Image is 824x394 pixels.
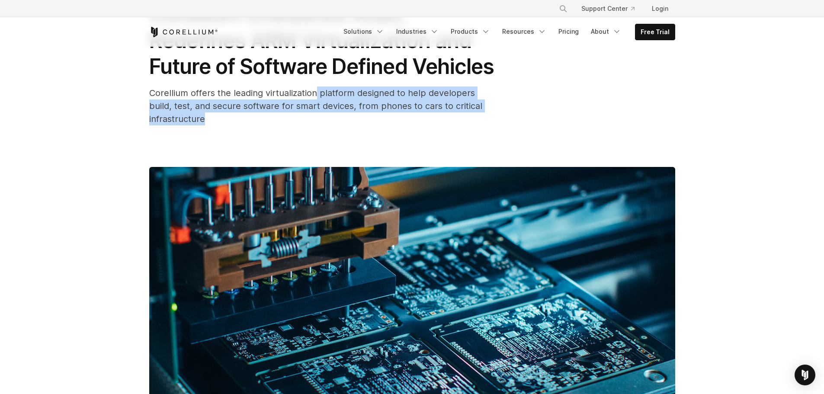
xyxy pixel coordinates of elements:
a: Free Trial [635,24,675,40]
span: Corellium offers the leading virtualization platform designed to help developers build, test, and... [149,88,482,124]
div: Open Intercom Messenger [795,365,815,385]
a: Solutions [338,24,389,39]
a: Support Center [574,1,641,16]
a: Industries [391,24,444,39]
a: Pricing [553,24,584,39]
div: Navigation Menu [548,1,675,16]
a: Login [645,1,675,16]
div: Navigation Menu [338,24,675,40]
a: Resources [497,24,551,39]
a: About [586,24,626,39]
a: Products [446,24,495,39]
button: Search [555,1,571,16]
a: Corellium Home [149,27,218,37]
